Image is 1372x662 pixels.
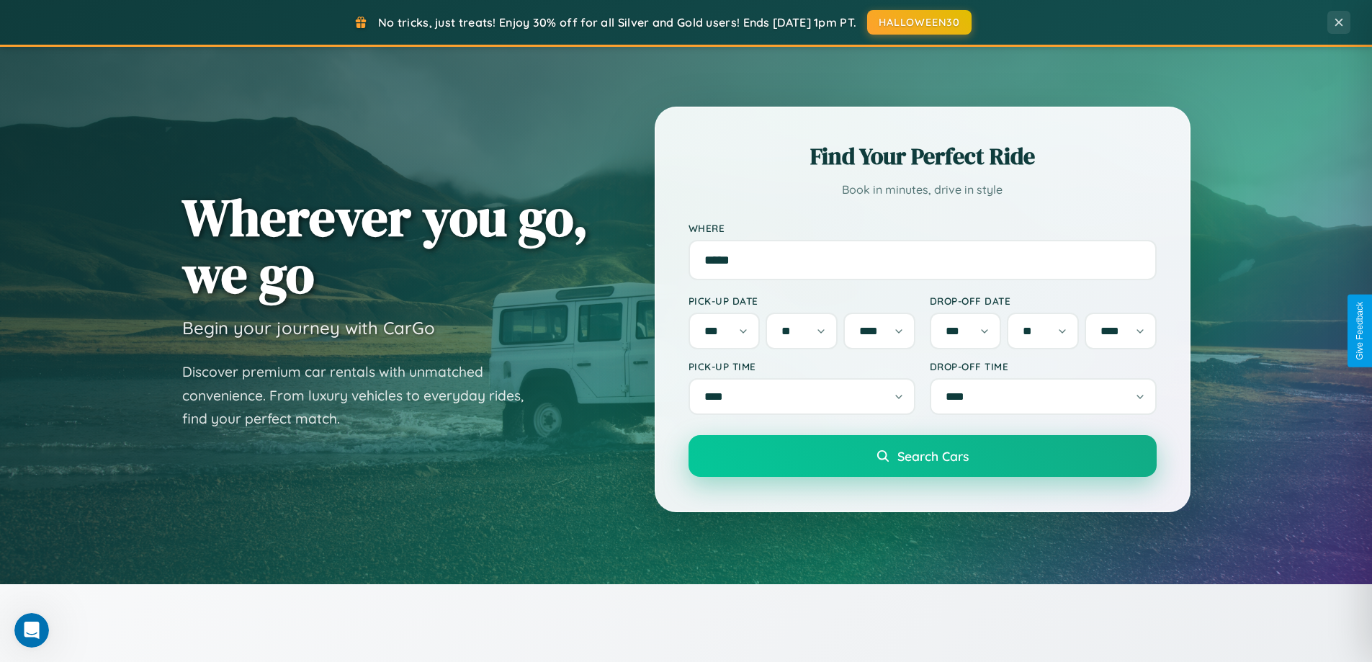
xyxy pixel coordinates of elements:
h3: Begin your journey with CarGo [182,317,435,339]
div: Give Feedback [1355,302,1365,360]
span: Search Cars [897,448,969,464]
p: Discover premium car rentals with unmatched convenience. From luxury vehicles to everyday rides, ... [182,360,542,431]
label: Drop-off Date [930,295,1157,307]
iframe: Intercom live chat [14,613,49,648]
span: No tricks, just treats! Enjoy 30% off for all Silver and Gold users! Ends [DATE] 1pm PT. [378,15,856,30]
label: Where [689,222,1157,234]
button: Search Cars [689,435,1157,477]
h2: Find Your Perfect Ride [689,140,1157,172]
label: Pick-up Date [689,295,915,307]
button: HALLOWEEN30 [867,10,972,35]
h1: Wherever you go, we go [182,189,588,303]
label: Drop-off Time [930,360,1157,372]
label: Pick-up Time [689,360,915,372]
p: Book in minutes, drive in style [689,179,1157,200]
